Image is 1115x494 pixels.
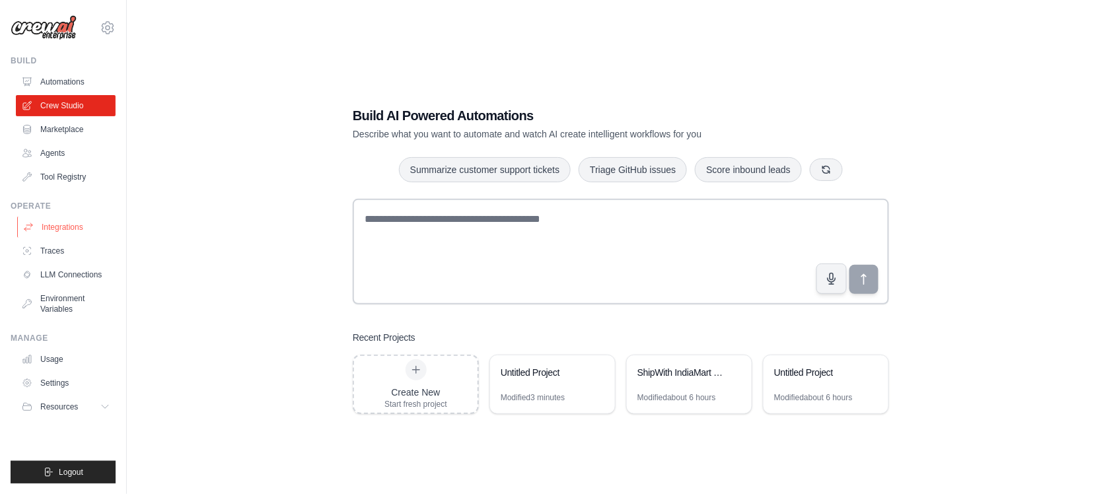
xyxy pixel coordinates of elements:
[16,349,116,370] a: Usage
[17,217,117,238] a: Integrations
[16,95,116,116] a: Crew Studio
[16,119,116,140] a: Marketplace
[16,396,116,417] button: Resources
[11,333,116,343] div: Manage
[384,399,447,409] div: Start fresh project
[11,461,116,483] button: Logout
[1049,431,1115,494] iframe: Chat Widget
[16,372,116,394] a: Settings
[59,467,83,477] span: Logout
[16,71,116,92] a: Automations
[353,106,797,125] h1: Build AI Powered Automations
[399,157,571,182] button: Summarize customer support tickets
[774,366,865,379] div: Untitled Project
[16,166,116,188] a: Tool Registry
[637,392,716,403] div: Modified about 6 hours
[11,55,116,66] div: Build
[501,392,565,403] div: Modified 3 minutes
[501,366,591,379] div: Untitled Project
[16,143,116,164] a: Agents
[816,264,847,294] button: Click to speak your automation idea
[16,264,116,285] a: LLM Connections
[579,157,687,182] button: Triage GitHub issues
[637,366,728,379] div: ShipWith IndiaMart Monthly Performance Analytics
[11,15,77,40] img: Logo
[11,201,116,211] div: Operate
[353,127,797,141] p: Describe what you want to automate and watch AI create intelligent workflows for you
[695,157,802,182] button: Score inbound leads
[353,331,415,344] h3: Recent Projects
[384,386,447,399] div: Create New
[810,159,843,181] button: Get new suggestions
[16,240,116,262] a: Traces
[16,288,116,320] a: Environment Variables
[40,402,78,412] span: Resources
[774,392,853,403] div: Modified about 6 hours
